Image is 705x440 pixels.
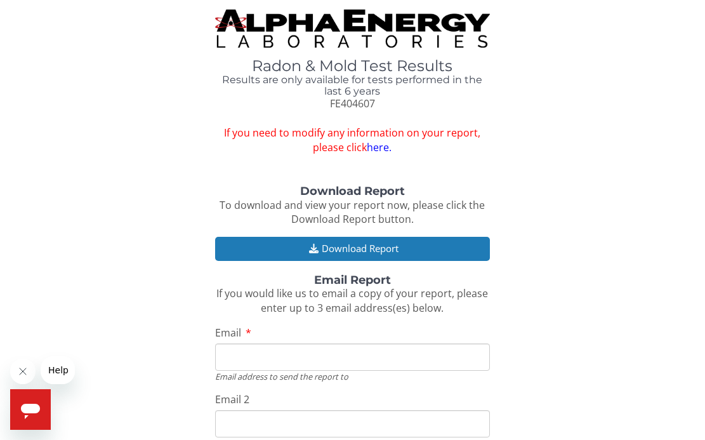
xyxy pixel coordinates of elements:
a: here. [367,140,392,154]
iframe: Button to launch messaging window [10,389,51,430]
span: To download and view your report now, please click the Download Report button. [220,198,485,227]
strong: Download Report [300,184,405,198]
strong: Email Report [314,273,391,287]
span: If you would like us to email a copy of your report, please enter up to 3 email address(es) below. [216,286,488,315]
div: Email address to send the report to [215,371,489,382]
button: Download Report [215,237,489,260]
img: TightCrop.jpg [215,10,489,48]
h4: Results are only available for tests performed in the last 6 years [215,74,489,97]
span: FE404607 [330,97,375,110]
span: Email 2 [215,392,249,406]
iframe: Message from company [41,356,75,384]
h1: Radon & Mold Test Results [215,58,489,74]
span: If you need to modify any information on your report, please click [215,126,489,155]
span: Email [215,326,241,340]
iframe: Close message [10,359,36,384]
